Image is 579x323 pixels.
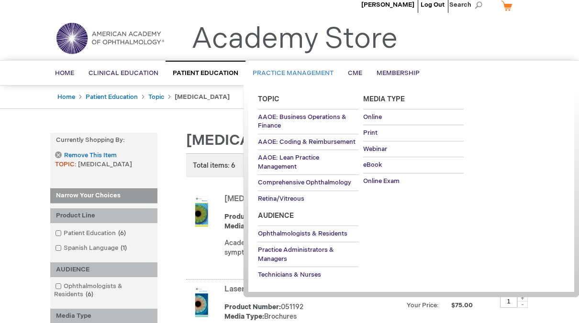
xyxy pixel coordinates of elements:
a: [MEDICAL_DATA] Brochure [224,194,324,204]
span: Online [363,113,382,121]
span: 1 [118,244,129,252]
span: Audience [258,212,294,220]
span: TOPIC [55,161,78,168]
strong: Narrow Your Choices [50,188,157,204]
span: Clinical Education [89,69,158,77]
a: Ophthalmologists & Residents6 [53,282,155,299]
a: Spanish Language1 [53,244,131,253]
strong: Product Number: [224,303,281,311]
div: 051189 Brochures [224,212,402,231]
span: 6 [116,229,128,237]
span: Membership [377,69,420,77]
span: Online Exam [363,177,400,185]
span: Ophthalmologists & Residents [258,230,347,237]
a: Home [57,93,75,101]
a: Patient Education6 [53,229,130,238]
span: CME [348,69,362,77]
a: Remove This Item [55,151,116,160]
span: [MEDICAL_DATA] [78,161,132,168]
strong: Your Price: [407,301,439,309]
span: eBook [363,161,382,169]
span: Practice Administrators & Managers [258,246,334,263]
span: AAOE: Coding & Reimbursement [258,138,356,146]
span: Total items: 6 [193,161,235,170]
span: Media Type [363,95,405,103]
div: Product Line [50,208,157,223]
span: Comprehensive Ophthalmology [258,179,351,186]
a: Log Out [421,1,445,9]
span: Retina/Vitreous [258,195,304,203]
a: Academy Store [191,22,398,56]
img: Laser Iridotomy Brochure [186,287,217,317]
div: 051192 Brochures [224,302,402,322]
strong: Media Type: [224,222,264,230]
span: [MEDICAL_DATA] [186,132,311,149]
span: $75.00 [440,301,474,309]
strong: Product Number: [224,213,281,221]
span: Home [55,69,74,77]
a: Patient Education [86,93,138,101]
span: AAOE: Business Operations & Finance [258,113,346,130]
div: AUDIENCE [50,262,157,277]
span: Technicians & Nurses [258,271,321,279]
strong: Currently Shopping by: [50,133,157,148]
span: Print [363,129,378,137]
strong: Media Type: [224,312,264,321]
span: Practice Management [253,69,334,77]
span: Webinar [363,145,387,153]
span: Topic [258,95,279,103]
img: Glaucoma Brochure [186,196,217,227]
span: 6 [83,291,96,298]
a: Laser Iridotomy Brochure [224,285,316,294]
a: Topic [148,93,164,101]
span: Patient Education [173,69,238,77]
input: Qty [500,295,517,308]
a: [PERSON_NAME] [361,1,414,9]
span: AAOE: Lean Practice Management [258,154,319,171]
span: Remove This Item [64,151,117,160]
strong: [MEDICAL_DATA] [175,93,230,101]
div: Academy-developed [MEDICAL_DATA] brochure covers symptoms and treatment options for [MEDICAL_DATA]. [224,238,402,258]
